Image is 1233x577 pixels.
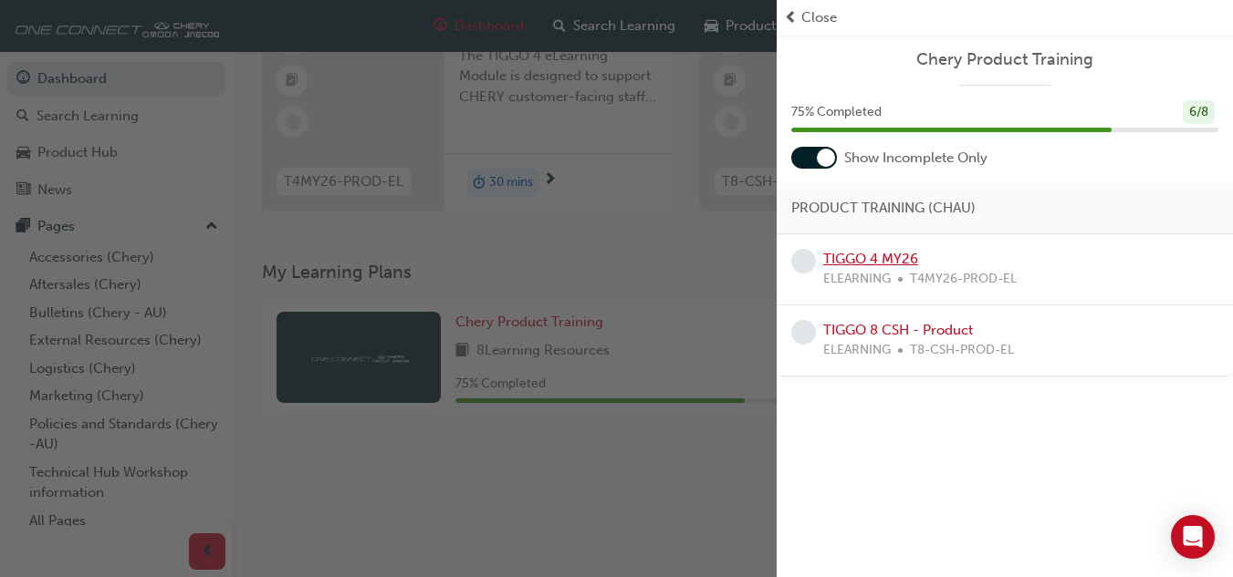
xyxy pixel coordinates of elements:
[910,269,1017,290] span: T4MY26-PROD-EL
[791,102,882,123] span: 75 % Completed
[910,340,1014,361] span: T8-CSH-PROD-EL
[823,251,918,267] a: TIGGO 4 MY26
[1171,515,1215,559] div: Open Intercom Messenger
[784,7,1226,28] button: prev-iconClose
[1183,100,1215,125] div: 6 / 8
[823,269,891,290] span: ELEARNING
[784,7,798,28] span: prev-icon
[801,7,837,28] span: Close
[823,322,973,338] a: TIGGO 8 CSH - Product
[791,320,816,345] span: learningRecordVerb_NONE-icon
[844,148,987,169] span: Show Incomplete Only
[791,249,816,273] span: learningRecordVerb_NONE-icon
[791,198,976,219] span: PRODUCT TRAINING (CHAU)
[791,49,1218,70] a: Chery Product Training
[823,340,891,361] span: ELEARNING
